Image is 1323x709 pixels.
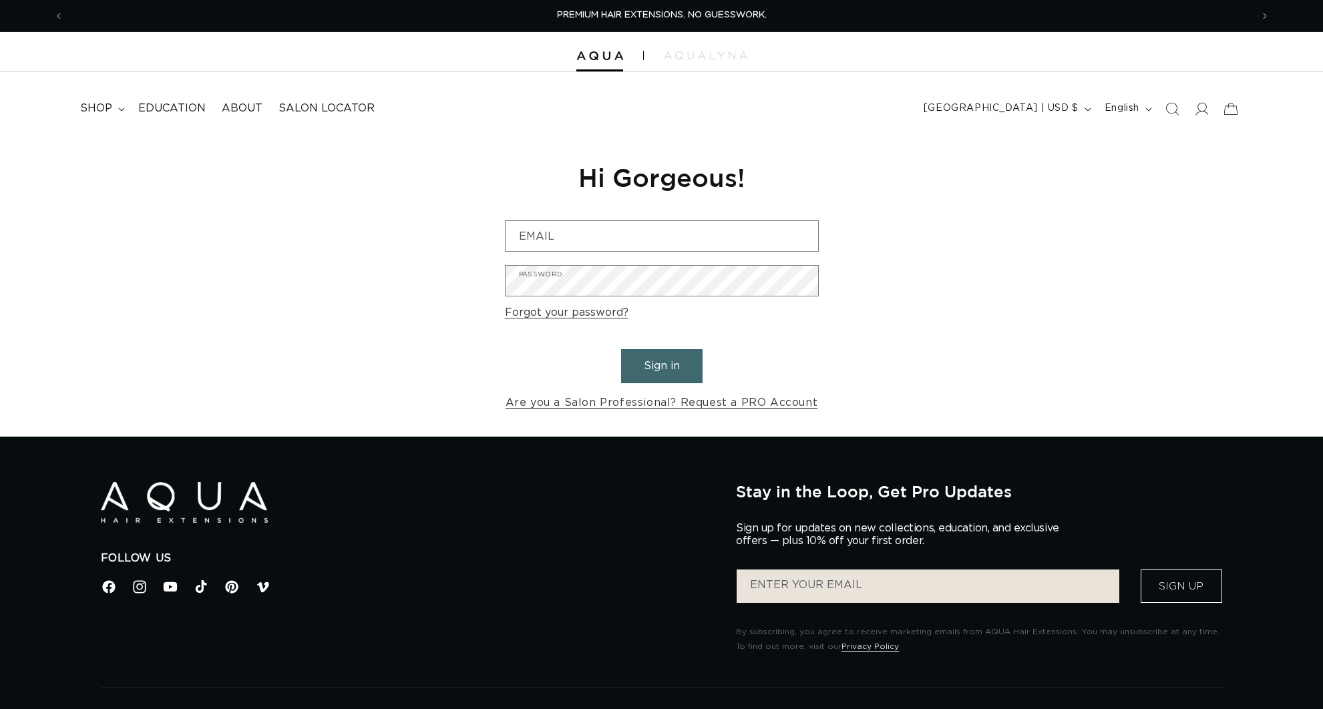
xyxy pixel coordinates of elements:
a: Privacy Policy [841,642,899,650]
img: aqualyna.com [664,51,747,59]
button: Sign Up [1141,569,1222,603]
span: Salon Locator [278,101,375,115]
img: Aqua Hair Extensions [101,482,268,523]
button: Sign in [621,349,703,383]
button: Next announcement [1250,3,1280,29]
a: Salon Locator [270,93,383,124]
img: Aqua Hair Extensions [576,51,623,61]
summary: Search [1157,94,1187,124]
span: [GEOGRAPHIC_DATA] | USD $ [924,101,1079,115]
h2: Follow Us [101,551,717,565]
p: By subscribing, you agree to receive marketing emails from AQUA Hair Extensions. You may unsubscr... [736,625,1222,654]
p: Sign up for updates on new collections, education, and exclusive offers — plus 10% off your first... [736,522,1070,547]
h2: Stay in the Loop, Get Pro Updates [736,482,1222,501]
a: Education [130,93,214,124]
button: Previous announcement [44,3,73,29]
span: English [1105,101,1139,115]
input: ENTER YOUR EMAIL [737,569,1119,603]
a: About [214,93,270,124]
input: Email [506,221,818,251]
a: Forgot your password? [505,303,628,322]
span: About [222,101,262,115]
summary: shop [72,93,130,124]
span: PREMIUM HAIR EXTENSIONS. NO GUESSWORK. [557,11,767,19]
button: English [1097,96,1157,122]
span: shop [80,101,112,115]
h1: Hi Gorgeous! [505,161,819,194]
button: [GEOGRAPHIC_DATA] | USD $ [916,96,1097,122]
a: Are you a Salon Professional? Request a PRO Account [506,393,818,413]
span: Education [138,101,206,115]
